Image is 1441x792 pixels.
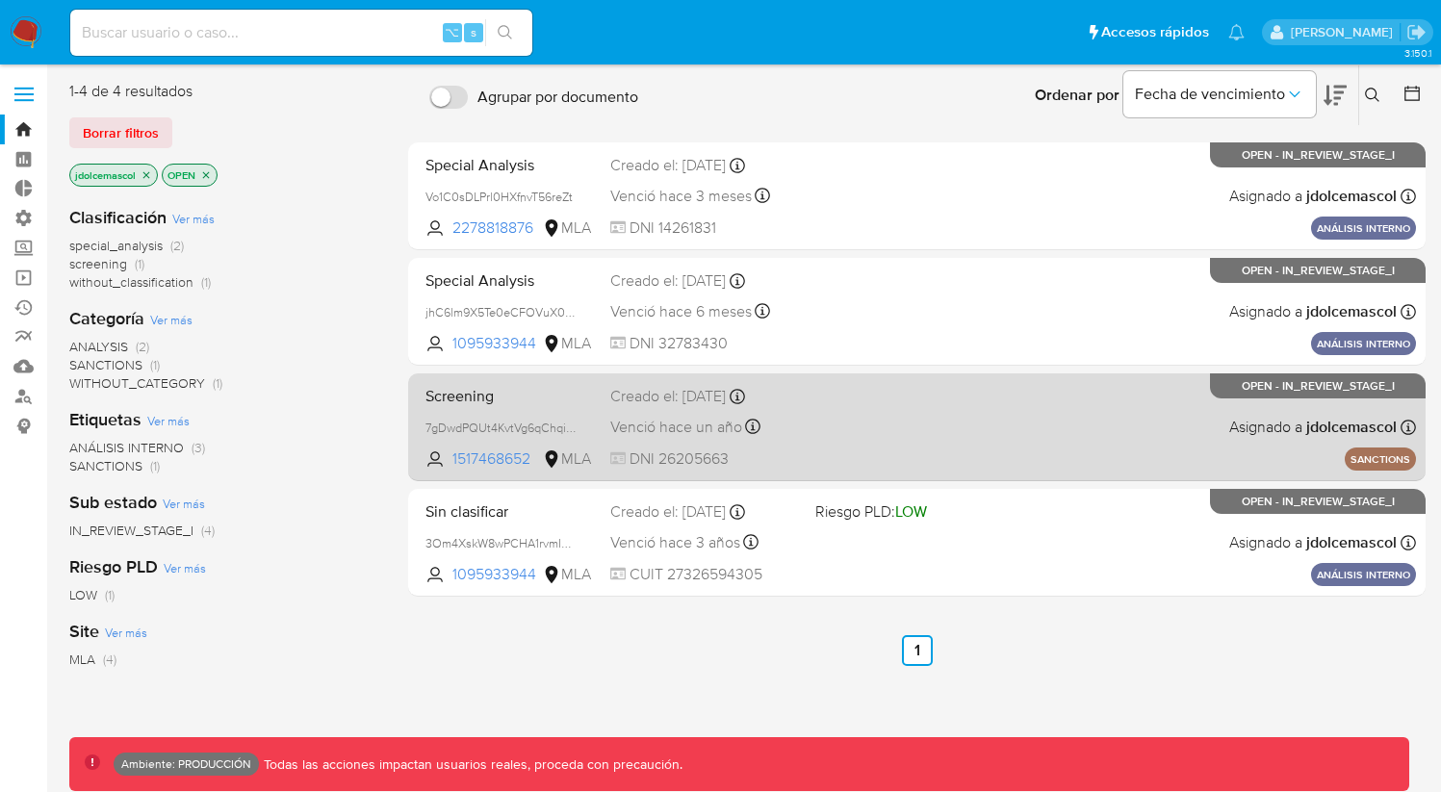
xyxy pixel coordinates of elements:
[1406,22,1427,42] a: Salir
[259,755,682,774] p: Todas las acciones impactan usuarios reales, proceda con precaución.
[70,20,532,45] input: Buscar usuario o caso...
[1291,23,1400,41] p: joaquin.dolcemascolo@mercadolibre.com
[445,23,459,41] span: ⌥
[471,23,476,41] span: s
[121,760,251,768] p: Ambiente: PRODUCCIÓN
[1101,22,1209,42] span: Accesos rápidos
[1228,24,1245,40] a: Notificaciones
[485,19,525,46] button: search-icon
